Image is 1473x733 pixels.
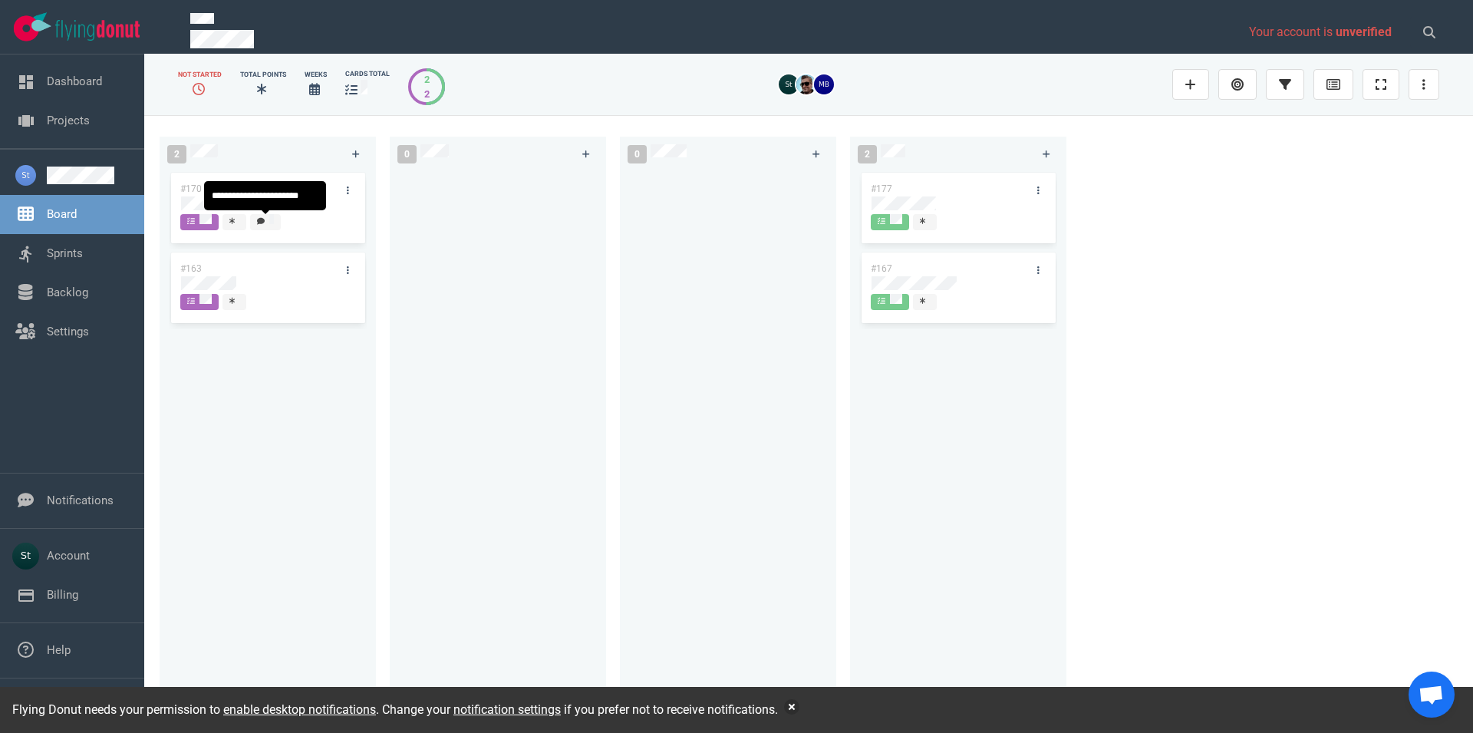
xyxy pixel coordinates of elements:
[1336,25,1392,39] span: unverified
[240,70,286,80] div: Total Points
[47,325,89,338] a: Settings
[453,702,561,717] a: notification settings
[47,549,90,563] a: Account
[47,494,114,507] a: Notifications
[47,114,90,127] a: Projects
[424,72,430,87] div: 2
[178,70,222,80] div: Not Started
[47,74,102,88] a: Dashboard
[424,87,430,101] div: 2
[305,70,327,80] div: Weeks
[779,74,799,94] img: 26
[796,74,816,94] img: 26
[47,246,83,260] a: Sprints
[871,263,892,274] a: #167
[871,183,892,194] a: #177
[47,286,88,299] a: Backlog
[47,206,132,223] span: Board
[345,69,390,79] div: cards total
[397,145,417,163] span: 0
[180,183,202,194] a: #170
[858,145,877,163] span: 2
[628,145,647,163] span: 0
[1409,672,1455,718] div: Open chat
[223,702,376,717] a: enable desktop notifications
[12,702,376,717] span: Flying Donut needs your permission to
[55,20,140,41] img: Flying Donut text logo
[376,702,778,717] span: . Change your if you prefer not to receive notifications.
[814,74,834,94] img: 26
[47,588,78,602] a: Billing
[1249,25,1392,39] span: Your account is
[47,643,71,657] a: Help
[167,145,186,163] span: 2
[180,263,202,274] a: #163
